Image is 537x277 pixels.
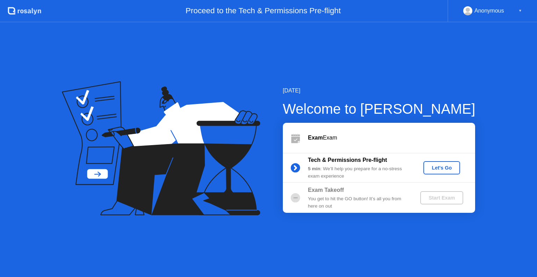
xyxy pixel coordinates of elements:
[283,87,475,95] div: [DATE]
[308,195,409,210] div: You get to hit the GO button! It’s all you from here on out
[518,6,522,15] div: ▼
[423,161,460,174] button: Let's Go
[308,166,321,171] b: 5 min
[420,191,463,204] button: Start Exam
[308,157,387,163] b: Tech & Permissions Pre-flight
[423,195,460,201] div: Start Exam
[308,135,323,141] b: Exam
[308,187,344,193] b: Exam Takeoff
[308,165,409,180] div: : We’ll help you prepare for a no-stress exam experience
[283,98,475,119] div: Welcome to [PERSON_NAME]
[308,134,475,142] div: Exam
[474,6,504,15] div: Anonymous
[426,165,457,171] div: Let's Go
